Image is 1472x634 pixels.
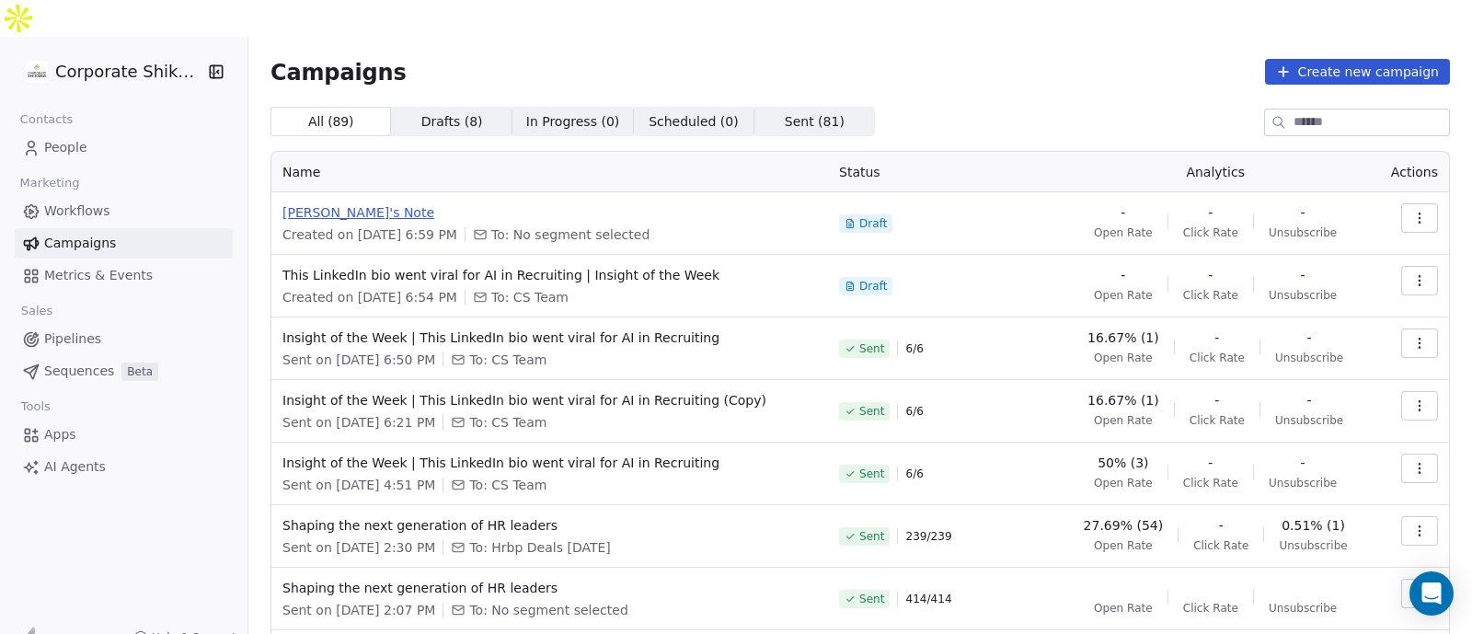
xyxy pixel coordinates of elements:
span: People [44,138,87,157]
span: Click Rate [1183,476,1238,490]
span: Campaigns [270,59,407,85]
span: Unsubscribe [1269,225,1337,240]
span: 6 / 6 [905,404,923,419]
span: Click Rate [1190,413,1245,428]
span: Sales [13,297,61,325]
span: Sent ( 81 ) [785,112,845,132]
span: Open Rate [1094,476,1153,490]
span: Click Rate [1183,225,1238,240]
span: Shaping the next generation of HR leaders [282,516,817,535]
span: - [1121,266,1125,284]
a: Metrics & Events [15,260,233,291]
span: Scheduled ( 0 ) [649,112,739,132]
a: People [15,133,233,163]
span: Sequences [44,362,114,381]
span: Sent [859,592,884,606]
span: 0.51% (1) [1282,516,1345,535]
span: Sent on [DATE] 2:07 PM [282,601,435,619]
th: Analytics [1058,152,1373,192]
span: Marketing [12,169,87,197]
span: Click Rate [1183,601,1238,616]
span: 414 / 414 [905,592,951,606]
span: Open Rate [1094,413,1153,428]
span: - [1301,266,1305,284]
span: - [1208,203,1213,222]
span: - [1301,454,1305,472]
span: 6 / 6 [905,467,923,481]
a: SequencesBeta [15,356,233,386]
span: Apps [44,425,76,444]
span: Unsubscribe [1269,288,1337,303]
span: Sent [859,529,884,544]
span: Open Rate [1094,288,1153,303]
span: Draft [859,279,887,294]
a: Apps [15,420,233,450]
span: Sent on [DATE] 2:30 PM [282,538,435,557]
span: Sent [859,341,884,356]
span: Shaping the next generation of HR leaders [282,579,817,597]
span: 16.67% (1) [1087,391,1159,409]
span: To: CS Team [491,288,569,306]
span: [PERSON_NAME]'s Note [282,203,817,222]
span: Sent [859,404,884,419]
span: Draft [859,216,887,231]
a: Workflows [15,196,233,226]
span: Sent on [DATE] 6:50 PM [282,351,435,369]
a: AI Agents [15,452,233,482]
span: 27.69% (54) [1084,516,1164,535]
th: Actions [1373,152,1449,192]
span: 50% (3) [1098,454,1148,472]
span: Open Rate [1094,601,1153,616]
span: Click Rate [1190,351,1245,365]
span: Open Rate [1094,538,1153,553]
span: Insight of the Week | This LinkedIn bio went viral for AI in Recruiting [282,329,817,347]
span: Tools [13,393,58,421]
span: Sent on [DATE] 6:21 PM [282,413,435,432]
span: - [1219,516,1224,535]
span: To: CS Team [469,476,546,494]
span: Insight of the Week | This LinkedIn bio went viral for AI in Recruiting (Copy) [282,391,817,409]
span: - [1307,329,1312,347]
span: Corporate Shiksha [55,60,202,84]
span: To: CS Team [469,413,546,432]
span: In Progress ( 0 ) [526,112,620,132]
span: Created on [DATE] 6:54 PM [282,288,457,306]
span: AI Agents [44,457,106,477]
span: Workflows [44,202,110,221]
th: Status [828,152,1058,192]
span: Insight of the Week | This LinkedIn bio went viral for AI in Recruiting [282,454,817,472]
span: Created on [DATE] 6:59 PM [282,225,457,244]
span: Contacts [12,106,81,133]
span: Click Rate [1193,538,1248,553]
span: Metrics & Events [44,266,153,285]
span: - [1307,391,1312,409]
span: Pipelines [44,329,101,349]
span: Beta [121,363,158,381]
span: Open Rate [1094,351,1153,365]
span: Unsubscribe [1269,476,1337,490]
span: This LinkedIn bio went viral for AI in Recruiting | Insight of the Week [282,266,817,284]
span: - [1214,391,1219,409]
span: To: No segment selected [491,225,650,244]
span: Unsubscribe [1275,413,1343,428]
div: Open Intercom Messenger [1409,571,1454,616]
span: To: No segment selected [469,601,627,619]
th: Name [271,152,828,192]
span: Sent on [DATE] 4:51 PM [282,476,435,494]
span: To: CS Team [469,351,546,369]
span: - [1208,454,1213,472]
span: - [1214,329,1219,347]
span: Drafts ( 8 ) [421,112,483,132]
span: - [1121,203,1125,222]
img: CorporateShiksha.png [26,61,48,83]
span: Campaigns [44,234,116,253]
span: Click Rate [1183,288,1238,303]
span: 239 / 239 [905,529,951,544]
span: Unsubscribe [1279,538,1347,553]
span: To: Hrbp Deals Sept, 2025 [469,538,610,557]
a: Pipelines [15,324,233,354]
button: Create new campaign [1265,59,1450,85]
span: - [1208,266,1213,284]
a: Campaigns [15,228,233,259]
span: 16.67% (1) [1087,329,1159,347]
